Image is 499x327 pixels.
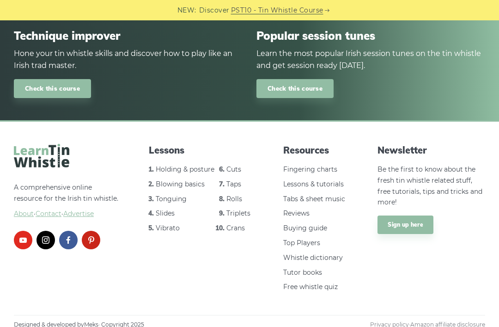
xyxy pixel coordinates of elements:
[226,209,250,217] a: Triplets
[231,5,323,16] a: PST10 - Tin Whistle Course
[156,209,175,217] a: Slides
[14,79,91,98] a: Check this course
[256,79,334,98] a: Check this course
[36,210,61,218] span: Contact
[14,144,69,167] img: LearnTinWhistle.com
[283,224,327,232] a: Buying guide
[156,165,214,173] a: Holding & posture
[377,216,433,234] a: Sign up here
[226,180,241,188] a: Taps
[156,224,180,232] a: Vibrato
[37,231,55,249] a: instagram
[82,231,100,249] a: pinterest
[283,195,345,203] a: Tabs & sheet music
[283,144,350,157] span: Resources
[14,231,32,249] a: youtube
[377,164,485,208] p: Be the first to know about the fresh tin whistle related stuff, free tutorials, tips and tricks a...
[63,210,94,218] span: Advertise
[283,283,338,291] a: Free whistle quiz
[14,210,34,218] a: About
[226,165,241,173] a: Cuts
[283,180,344,188] a: Lessons & tutorials
[256,48,485,72] div: Learn the most popular Irish session tunes on the tin whistle and get session ready [DATE].
[283,165,337,173] a: Fingering charts
[283,209,310,217] a: Reviews
[177,5,196,16] span: NEW:
[283,253,343,262] a: Whistle dictionary
[283,239,320,247] a: Top Players
[377,144,485,157] span: Newsletter
[14,182,122,220] p: A comprehensive online resource for the Irish tin whistle.
[283,268,322,277] a: Tutor books
[59,231,78,249] a: facebook
[36,210,94,218] a: Contact·Advertise
[226,224,245,232] a: Crans
[256,29,485,43] span: Popular session tunes
[226,195,242,203] a: Rolls
[156,195,187,203] a: Tonguing
[14,29,243,43] span: Technique improver
[149,144,256,157] span: Lessons
[14,48,243,72] div: Hone your tin whistle skills and discover how to play like an Irish trad master.
[199,5,230,16] span: Discover
[14,209,122,220] span: ·
[156,180,205,188] a: Blowing basics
